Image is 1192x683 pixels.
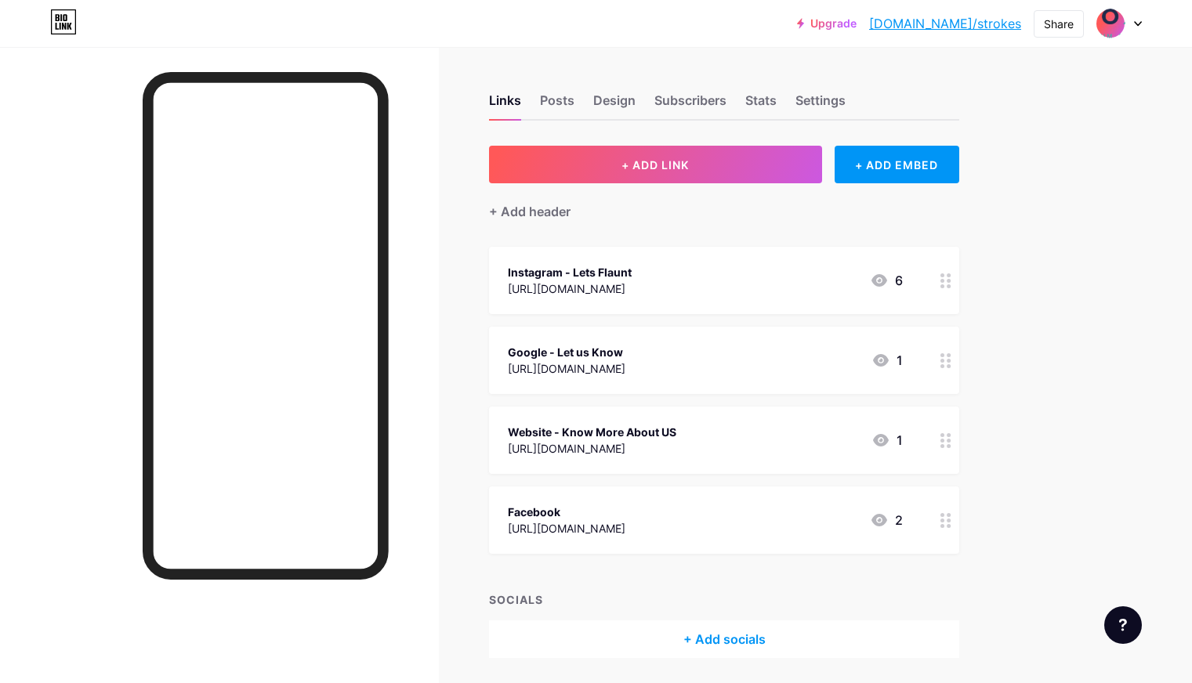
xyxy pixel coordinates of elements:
div: + ADD EMBED [835,146,959,183]
button: + ADD LINK [489,146,822,183]
div: 6 [870,271,903,290]
div: [URL][DOMAIN_NAME] [508,520,625,537]
div: + Add socials [489,620,959,658]
div: Share [1044,16,1074,32]
a: [DOMAIN_NAME]/strokes [869,14,1021,33]
div: Design [593,91,636,119]
span: + ADD LINK [621,158,689,172]
div: [URL][DOMAIN_NAME] [508,440,676,457]
div: 1 [871,351,903,370]
div: Facebook [508,504,625,520]
div: Google - Let us Know [508,344,625,360]
div: Links [489,91,521,119]
div: 1 [871,431,903,450]
div: Stats [745,91,777,119]
div: [URL][DOMAIN_NAME] [508,360,625,377]
div: Posts [540,91,574,119]
div: SOCIALS [489,591,959,608]
div: Website - Know More About US [508,424,676,440]
div: + Add header [489,202,571,221]
div: Subscribers [654,91,726,119]
div: 2 [870,511,903,529]
div: Instagram - Lets Flaunt [508,264,632,280]
div: Settings [795,91,846,119]
a: Upgrade [797,17,857,30]
div: [URL][DOMAIN_NAME] [508,280,632,297]
img: Omsi Avinash Peethala [1096,9,1125,38]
